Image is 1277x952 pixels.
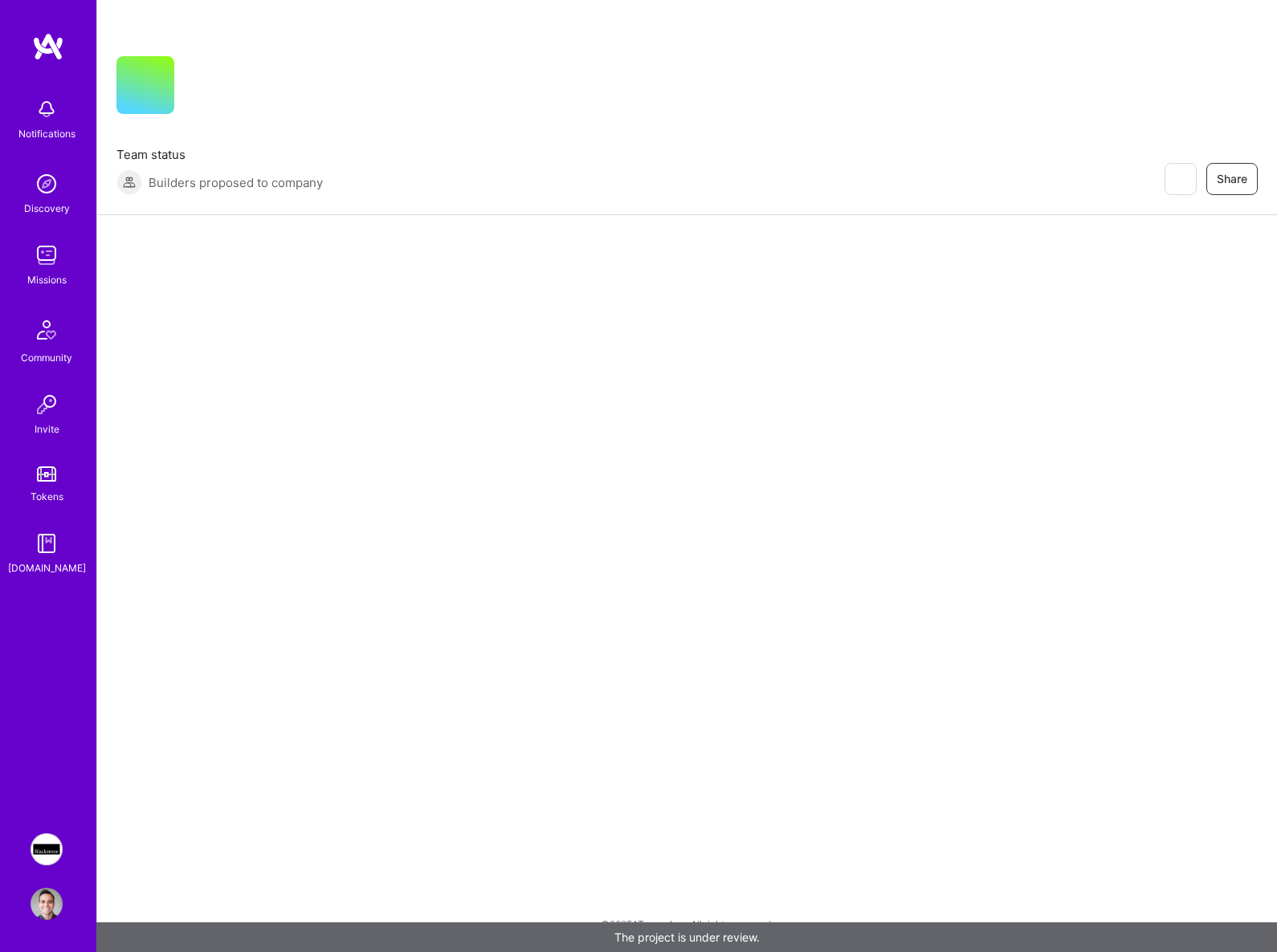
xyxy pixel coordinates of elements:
i: icon EyeClosed [1173,173,1186,185]
img: Community [27,311,66,349]
div: Tokens [31,488,63,505]
span: Builders proposed to company [149,174,323,191]
img: bell [31,93,63,125]
img: guide book [31,527,63,559]
a: User Avatar [27,888,67,920]
i: icon CompanyGray [194,82,206,95]
img: User Avatar [31,888,63,920]
button: Share [1206,163,1258,195]
img: Invite [31,389,63,421]
img: tokens [37,466,56,482]
span: Team status [116,146,323,163]
div: Discovery [24,200,70,217]
div: Community [21,349,72,366]
span: Share [1217,171,1247,187]
div: [DOMAIN_NAME] [8,559,86,576]
img: discovery [31,168,63,200]
div: Notifications [18,125,75,142]
img: logo [32,32,64,61]
img: Builders proposed to company [116,169,142,195]
div: The project is under review. [96,922,1277,952]
img: teamwork [31,239,63,271]
div: Invite [35,421,59,437]
img: Blackstone: BX AI platform [31,833,63,865]
div: Missions [27,271,67,288]
a: Blackstone: BX AI platform [27,833,67,865]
